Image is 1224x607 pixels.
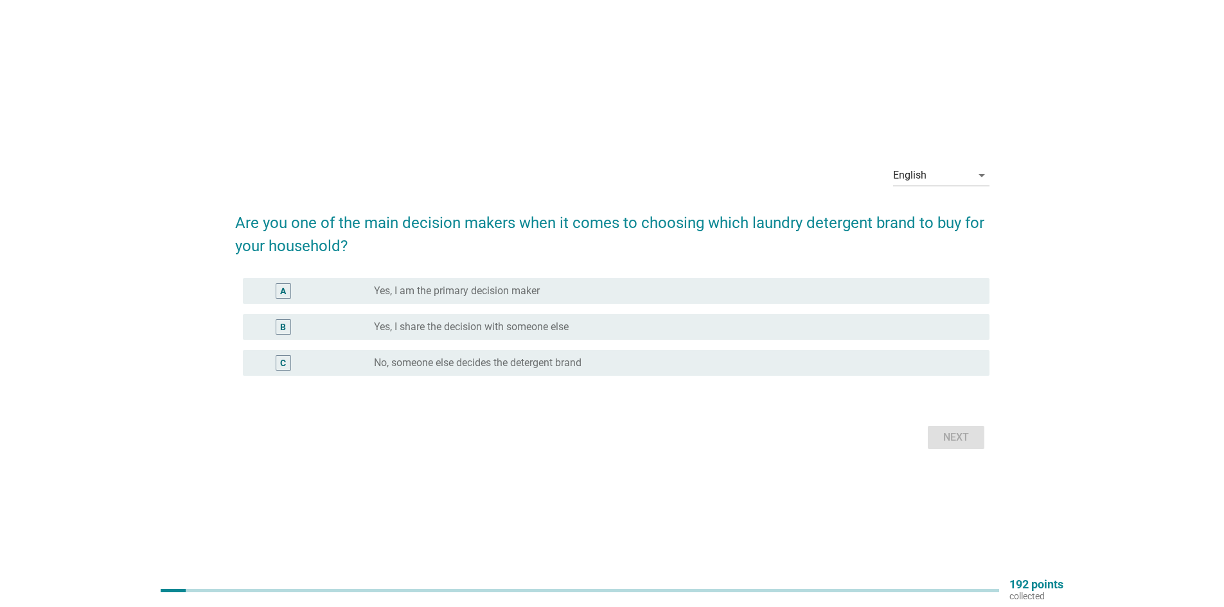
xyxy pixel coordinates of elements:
[1009,579,1063,590] p: 192 points
[280,356,286,369] div: C
[374,321,569,333] label: Yes, I share the decision with someone else
[374,285,540,297] label: Yes, I am the primary decision maker
[280,284,286,297] div: A
[235,198,989,258] h2: Are you one of the main decision makers when it comes to choosing which laundry detergent brand t...
[374,356,581,369] label: No, someone else decides the detergent brand
[1009,590,1063,602] p: collected
[893,170,927,181] div: English
[974,168,989,183] i: arrow_drop_down
[280,320,286,333] div: B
